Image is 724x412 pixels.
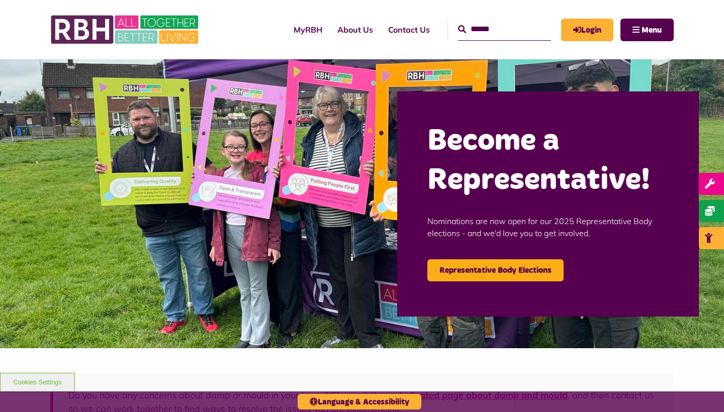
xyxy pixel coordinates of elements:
[561,19,613,41] a: MyRBH
[286,16,330,43] a: MyRBH
[679,367,724,412] iframe: Netcall Web Assistant for live chat
[427,200,669,254] p: Nominations are now open for our 2025 Representative Body elections - and we'd love you to get in...
[642,26,662,34] span: Menu
[381,16,437,43] a: Contact Us
[50,10,201,49] img: RBH
[330,16,381,43] a: About Us
[359,389,568,401] a: visit our dedicated page about damp and mould
[427,259,564,281] a: Representative Body Elections
[298,394,421,409] button: Language & Accessibility
[620,19,674,41] button: Navigation
[427,122,669,200] h2: Become a Representative!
